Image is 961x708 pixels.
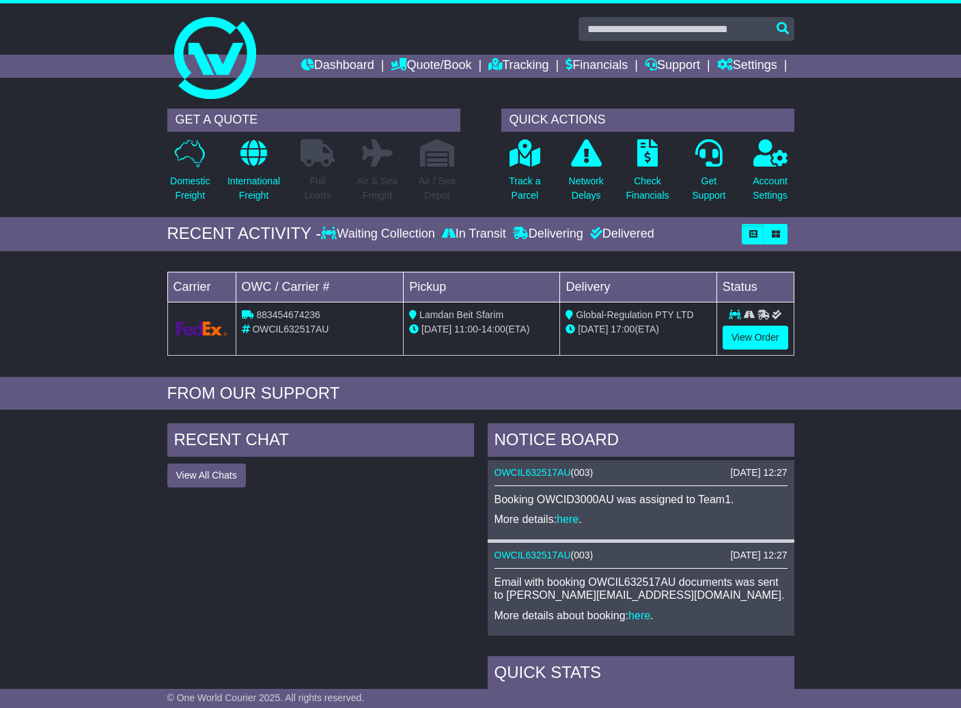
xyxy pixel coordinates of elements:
span: [DATE] [421,324,451,335]
div: QUICK ACTIONS [501,109,794,132]
a: GetSupport [691,139,726,210]
button: View All Chats [167,464,246,487]
span: OWCIL632517AU [252,324,329,335]
p: Air / Sea Depot [419,174,456,203]
td: Status [716,272,794,302]
div: FROM OUR SUPPORT [167,384,794,403]
p: Air & Sea Freight [357,174,398,203]
a: Settings [717,55,777,78]
a: Track aParcel [508,139,541,210]
a: OWCIL632517AU [495,467,571,478]
div: Quick Stats [488,656,794,693]
p: Full Loads [301,174,335,203]
img: GetCarrierServiceLogo [176,322,227,336]
div: ( ) [495,550,788,561]
span: Lamdan Beit Sfarim [419,309,503,320]
p: More details about booking: . [495,609,788,622]
a: DomesticFreight [169,139,210,210]
p: More details: . [495,513,788,526]
div: [DATE] 12:27 [730,550,787,561]
span: 11:00 [454,324,478,335]
div: Delivered [587,227,654,242]
td: Delivery [560,272,716,302]
div: RECENT ACTIVITY - [167,224,322,244]
a: View Order [723,326,788,350]
div: Waiting Collection [321,227,438,242]
a: Tracking [488,55,548,78]
a: CheckFinancials [625,139,669,210]
a: OWCIL632517AU [495,550,571,561]
p: Network Delays [569,174,604,203]
span: Global-Regulation PTY LTD [576,309,693,320]
td: Carrier [167,272,236,302]
div: ( ) [495,467,788,479]
a: Dashboard [301,55,374,78]
span: 17:00 [611,324,635,335]
p: Email with booking OWCIL632517AU documents was sent to [PERSON_NAME][EMAIL_ADDRESS][DOMAIN_NAME]. [495,576,788,601]
div: [DATE] 12:27 [730,467,787,479]
a: NetworkDelays [568,139,604,210]
div: GET A QUOTE [167,109,460,132]
div: - (ETA) [409,322,554,337]
a: Quote/Book [391,55,471,78]
span: 003 [574,467,589,478]
span: © One World Courier 2025. All rights reserved. [167,692,365,703]
a: Financials [566,55,628,78]
p: Track a Parcel [509,174,540,203]
div: NOTICE BOARD [488,423,794,460]
p: Booking OWCID3000AU was assigned to Team1. [495,493,788,506]
div: (ETA) [566,322,710,337]
a: Support [645,55,700,78]
span: 003 [574,550,589,561]
p: Domestic Freight [170,174,210,203]
a: here [557,513,579,525]
td: OWC / Carrier # [236,272,404,302]
td: Pickup [404,272,560,302]
p: International Freight [227,174,280,203]
a: InternationalFreight [227,139,281,210]
p: Account Settings [753,174,788,203]
span: 14:00 [482,324,505,335]
span: [DATE] [578,324,608,335]
div: Delivering [510,227,587,242]
div: In Transit [438,227,510,242]
div: RECENT CHAT [167,423,474,460]
a: here [628,610,650,621]
p: Check Financials [626,174,669,203]
span: 883454674236 [256,309,320,320]
a: AccountSettings [752,139,788,210]
p: Get Support [692,174,725,203]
